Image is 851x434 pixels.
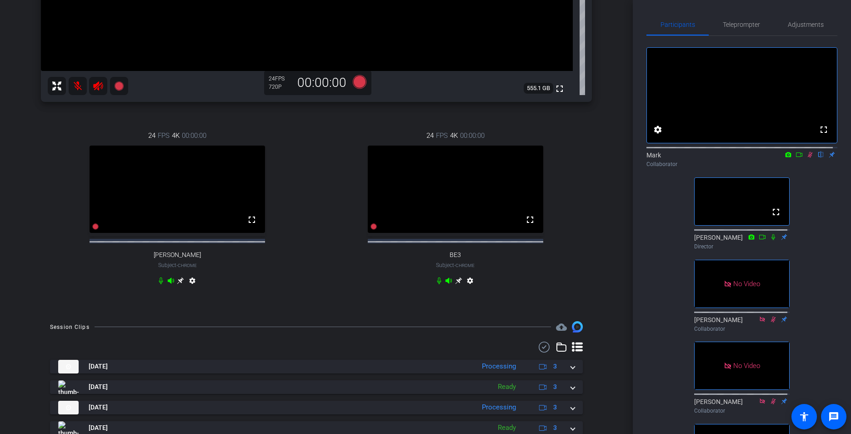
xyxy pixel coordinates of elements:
[828,411,839,422] mat-icon: message
[58,401,79,414] img: thumb-nail
[477,361,521,372] div: Processing
[426,131,434,141] span: 24
[694,397,790,415] div: [PERSON_NAME]
[182,131,206,141] span: 00:00:00
[493,423,521,433] div: Ready
[525,214,536,225] mat-icon: fullscreen
[291,75,352,91] div: 00:00:00
[553,382,557,392] span: 3
[646,151,837,168] div: Mark
[269,75,291,82] div: 24
[172,131,180,141] span: 4K
[89,362,108,371] span: [DATE]
[50,360,583,373] mat-expansion-panel-header: thumb-nail[DATE]Processing3
[694,407,790,415] div: Collaborator
[733,362,760,370] span: No Video
[50,323,90,332] div: Session Clips
[553,423,557,433] span: 3
[187,277,198,288] mat-icon: settings
[572,321,583,332] img: Session clips
[465,277,476,288] mat-icon: settings
[456,263,475,268] span: Chrome
[477,402,521,413] div: Processing
[450,251,461,259] span: BE3
[275,76,285,82] span: FPS
[652,124,663,135] mat-icon: settings
[524,83,553,94] span: 555.1 GB
[269,83,291,91] div: 720P
[158,131,170,141] span: FPS
[148,131,155,141] span: 24
[460,131,485,141] span: 00:00:00
[436,131,448,141] span: FPS
[58,360,79,373] img: thumb-nail
[89,382,108,392] span: [DATE]
[58,380,79,394] img: thumb-nail
[723,21,760,28] span: Teleprompter
[788,21,824,28] span: Adjustments
[661,21,695,28] span: Participants
[733,279,760,288] span: No Video
[50,380,583,394] mat-expansion-panel-header: thumb-nail[DATE]Ready3
[816,150,826,158] mat-icon: flip
[176,262,178,268] span: -
[158,261,197,269] span: Subject
[178,263,197,268] span: Chrome
[799,411,810,422] mat-icon: accessibility
[554,83,565,94] mat-icon: fullscreen
[694,233,790,251] div: [PERSON_NAME]
[50,401,583,414] mat-expansion-panel-header: thumb-nail[DATE]Processing3
[246,214,257,225] mat-icon: fullscreen
[694,315,790,333] div: [PERSON_NAME]
[818,124,829,135] mat-icon: fullscreen
[89,403,108,412] span: [DATE]
[646,160,837,168] div: Collaborator
[493,382,521,392] div: Ready
[89,423,108,433] span: [DATE]
[436,261,475,269] span: Subject
[556,321,567,332] span: Destinations for your clips
[556,322,567,333] mat-icon: cloud_upload
[454,262,456,268] span: -
[154,251,201,259] span: [PERSON_NAME]
[771,207,781,217] mat-icon: fullscreen
[553,362,557,371] span: 3
[553,403,557,412] span: 3
[694,242,790,251] div: Director
[694,325,790,333] div: Collaborator
[450,131,458,141] span: 4K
